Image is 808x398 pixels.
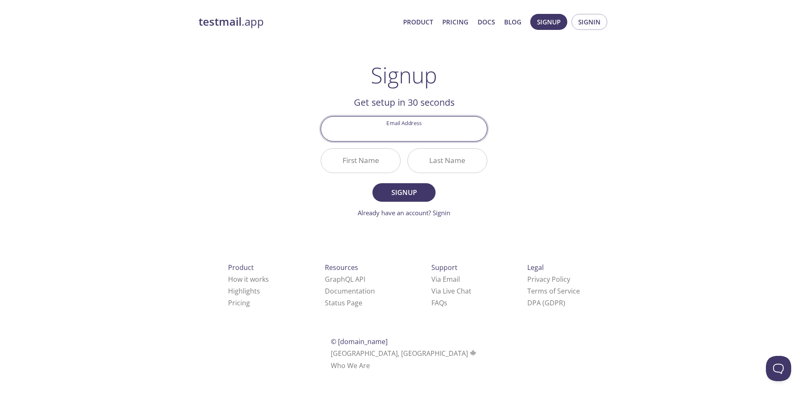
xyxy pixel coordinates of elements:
[527,286,580,296] a: Terms of Service
[228,298,250,307] a: Pricing
[442,16,468,27] a: Pricing
[325,286,375,296] a: Documentation
[431,263,457,272] span: Support
[537,16,561,27] span: Signup
[228,286,260,296] a: Highlights
[571,14,607,30] button: Signin
[371,62,437,88] h1: Signup
[331,337,388,346] span: © [DOMAIN_NAME]
[766,356,791,381] iframe: Help Scout Beacon - Open
[358,208,450,217] a: Already have an account? Signin
[199,15,396,29] a: testmail.app
[325,275,365,284] a: GraphQL API
[382,187,426,198] span: Signup
[578,16,601,27] span: Signin
[228,263,254,272] span: Product
[444,298,447,307] span: s
[228,275,269,284] a: How it works
[527,298,565,307] a: DPA (GDPR)
[321,95,487,110] h2: Get setup in 30 seconds
[431,298,447,307] a: FAQ
[331,361,370,370] a: Who We Are
[504,16,521,27] a: Blog
[530,14,567,30] button: Signup
[431,286,471,296] a: Via Live Chat
[527,263,544,272] span: Legal
[199,14,242,29] strong: testmail
[325,298,362,307] a: Status Page
[527,275,570,284] a: Privacy Policy
[431,275,460,284] a: Via Email
[403,16,433,27] a: Product
[478,16,495,27] a: Docs
[325,263,358,272] span: Resources
[372,183,436,202] button: Signup
[331,349,478,358] span: [GEOGRAPHIC_DATA], [GEOGRAPHIC_DATA]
